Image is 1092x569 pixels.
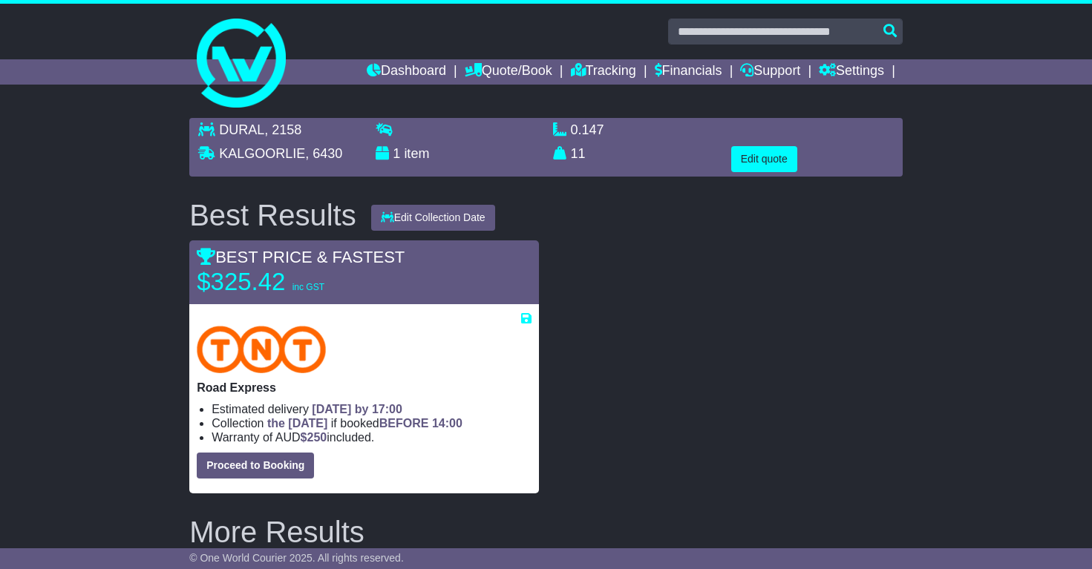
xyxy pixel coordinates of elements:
[212,416,531,430] li: Collection
[371,205,495,231] button: Edit Collection Date
[301,431,327,444] span: $
[267,417,327,430] span: the [DATE]
[219,122,264,137] span: DURAL
[731,146,797,172] button: Edit quote
[367,59,446,85] a: Dashboard
[819,59,884,85] a: Settings
[571,59,636,85] a: Tracking
[393,146,400,161] span: 1
[212,430,531,444] li: Warranty of AUD included.
[312,403,402,415] span: [DATE] by 17:00
[197,381,531,395] p: Road Express
[292,282,324,292] span: inc GST
[189,516,903,548] h2: More Results
[182,199,364,231] div: Best Results
[655,59,722,85] a: Financials
[197,326,326,373] img: TNT Domestic: Road Express
[305,146,342,161] span: , 6430
[379,417,429,430] span: BEFORE
[571,122,604,137] span: 0.147
[189,552,404,564] span: © One World Courier 2025. All rights reserved.
[432,417,462,430] span: 14:00
[307,431,327,444] span: 250
[264,122,301,137] span: , 2158
[197,267,382,297] p: $325.42
[267,417,462,430] span: if booked
[197,453,314,478] button: Proceed to Booking
[465,59,552,85] a: Quote/Book
[740,59,800,85] a: Support
[197,248,405,266] span: BEST PRICE & FASTEST
[212,402,531,416] li: Estimated delivery
[219,146,305,161] span: KALGOORLIE
[404,146,429,161] span: item
[571,146,586,161] span: 11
